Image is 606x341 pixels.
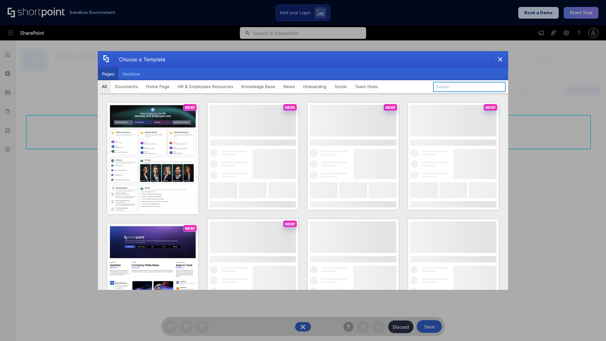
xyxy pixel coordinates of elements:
[185,105,195,110] p: NEW!
[98,68,118,80] button: Pages
[185,226,195,231] p: NEW!
[285,105,295,110] p: NEW!
[118,68,144,80] button: Sections
[174,80,237,93] button: HR & Employees Resources
[279,80,299,93] button: News
[385,105,395,110] p: NEW!
[485,105,496,110] p: NEW!
[299,80,330,93] button: Onboarding
[114,51,165,67] div: Choose a Template
[98,80,111,93] button: All
[98,51,508,290] div: template selector
[111,80,142,93] button: Documents
[285,222,295,226] p: NEW!
[237,80,279,93] button: Knowledge Base
[142,80,174,93] button: Home Page
[433,82,506,92] input: Search
[351,80,382,93] button: Team Hubs
[574,311,606,341] iframe: Chat Widget
[330,80,351,93] button: Social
